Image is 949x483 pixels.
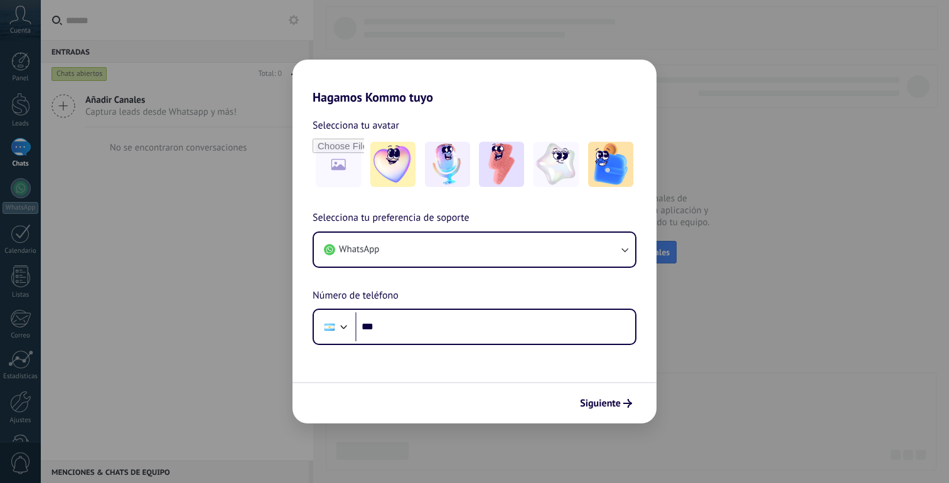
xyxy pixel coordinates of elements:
[313,210,469,226] span: Selecciona tu preferencia de soporte
[318,314,341,340] div: Argentina: + 54
[370,142,416,187] img: -1.jpeg
[533,142,579,187] img: -4.jpeg
[425,142,470,187] img: -2.jpeg
[479,142,524,187] img: -3.jpeg
[580,399,621,408] span: Siguiente
[339,243,379,256] span: WhatsApp
[574,393,638,414] button: Siguiente
[314,233,635,267] button: WhatsApp
[313,117,399,134] span: Selecciona tu avatar
[292,60,657,105] h2: Hagamos Kommo tuyo
[588,142,633,187] img: -5.jpeg
[313,288,399,304] span: Número de teléfono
